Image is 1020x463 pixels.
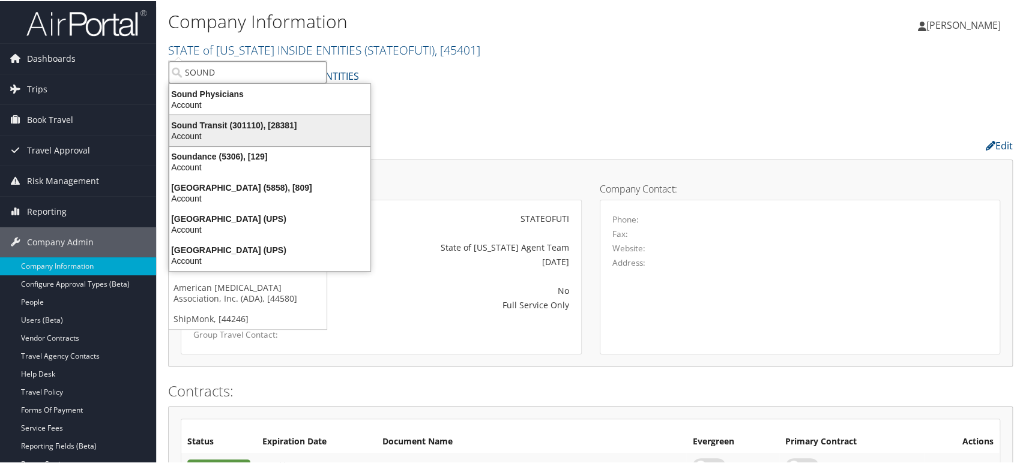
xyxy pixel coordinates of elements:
h4: Company Contact: [600,183,1001,193]
div: Full Service Only [325,297,569,310]
a: Edit [986,138,1013,151]
label: Address: [612,255,645,267]
div: Account [162,254,378,265]
span: Risk Management [27,165,99,195]
h1: Company Information [168,8,731,33]
div: Account [162,161,378,172]
div: State of [US_STATE] Agent Team [325,240,569,252]
h2: Contracts: [168,380,1013,400]
span: Company Admin [27,226,94,256]
label: Website: [612,241,645,253]
th: Expiration Date [256,430,376,452]
input: Search Accounts [169,60,327,82]
a: ShipMonk, [44246] [169,308,327,328]
a: American [MEDICAL_DATA] Association, Inc. (ADA), [44580] [169,276,327,308]
img: airportal-logo.png [26,8,146,36]
span: [PERSON_NAME] [926,17,1001,31]
span: Book Travel [27,104,73,134]
label: Group Travel Contact: [193,327,306,339]
div: Soundance (5306), [129] [162,150,378,161]
div: [GEOGRAPHIC_DATA] (UPS) [162,243,378,254]
div: Account [162,223,378,234]
div: Account [162,192,378,203]
div: [DATE] [325,254,569,267]
th: Status [181,430,256,452]
th: Document Name [376,430,686,452]
label: Phone: [612,212,639,224]
div: Sound Physicians [162,88,378,98]
span: Dashboards [27,43,76,73]
h4: Account Details: [181,183,582,193]
div: No [325,283,569,296]
div: Sound Transit (301110), [28381] [162,119,378,130]
th: Primary Contract [779,430,925,452]
div: Account [162,130,378,140]
span: Trips [27,73,47,103]
th: Evergreen [686,430,779,452]
label: Fax: [612,227,628,239]
span: Travel Approval [27,134,90,164]
div: [GEOGRAPHIC_DATA] (5858), [809] [162,181,378,192]
a: [PERSON_NAME] [918,6,1013,42]
span: , [ 45401 ] [435,41,480,57]
th: Actions [925,430,1000,452]
h2: Company Profile: [168,134,725,154]
span: Reporting [27,196,67,226]
div: Account [162,98,378,109]
span: ( STATEOFUTI ) [364,41,435,57]
div: [GEOGRAPHIC_DATA] (UPS) [162,212,378,223]
div: STATEOFUTI [325,211,569,224]
a: STATE of [US_STATE] INSIDE ENTITIES [168,41,480,57]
